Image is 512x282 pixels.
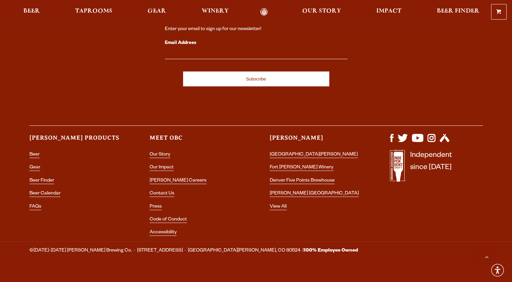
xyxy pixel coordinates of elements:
[29,246,358,255] span: ©[DATE]-[DATE] [PERSON_NAME] Brewing Co. · [STREET_ADDRESS] · [GEOGRAPHIC_DATA][PERSON_NAME], CO ...
[270,165,333,171] a: Fort [PERSON_NAME] Winery
[372,8,406,16] a: Impact
[150,191,174,197] a: Contact Us
[270,134,363,148] h3: [PERSON_NAME]
[270,178,335,184] a: Denver Five Points Brewhouse
[490,263,505,278] div: Accessibility Menu
[150,230,177,236] a: Accessibility
[165,39,348,48] label: Email Address
[302,8,341,14] span: Our Story
[150,178,206,184] a: [PERSON_NAME] Careers
[150,217,187,223] a: Code of Conduct
[75,8,112,14] span: Taprooms
[150,152,170,158] a: Our Story
[29,134,123,148] h3: [PERSON_NAME] Products
[23,8,40,14] span: Beer
[478,248,495,265] a: Scroll to top
[270,204,287,210] a: View All
[165,26,348,33] div: Enter your email to sign up for our newsletter!
[150,134,243,148] h3: Meet OBC
[270,152,358,158] a: [GEOGRAPHIC_DATA][PERSON_NAME]
[202,8,229,14] span: Winery
[410,150,452,185] p: Independent since [DATE]
[183,71,329,86] input: Subscribe
[29,152,40,158] a: Beer
[148,8,166,14] span: Gear
[29,191,61,197] a: Beer Calendar
[251,8,277,16] a: Odell Home
[197,8,233,16] a: Winery
[29,178,54,184] a: Beer Finder
[427,139,436,144] a: Visit us on Instagram
[29,204,41,210] a: FAQs
[270,191,359,197] a: [PERSON_NAME] [GEOGRAPHIC_DATA]
[143,8,171,16] a: Gear
[29,165,40,171] a: Gear
[398,139,408,144] a: Visit us on X (formerly Twitter)
[19,8,44,16] a: Beer
[376,8,401,14] span: Impact
[412,139,423,144] a: Visit us on YouTube
[304,248,358,254] strong: 100% Employee Owned
[71,8,117,16] a: Taprooms
[150,165,174,171] a: Our Impact
[390,139,394,144] a: Visit us on Facebook
[150,204,162,210] a: Press
[437,8,479,14] span: Beer Finder
[298,8,346,16] a: Our Story
[440,139,449,144] a: Visit us on Untappd
[432,8,484,16] a: Beer Finder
